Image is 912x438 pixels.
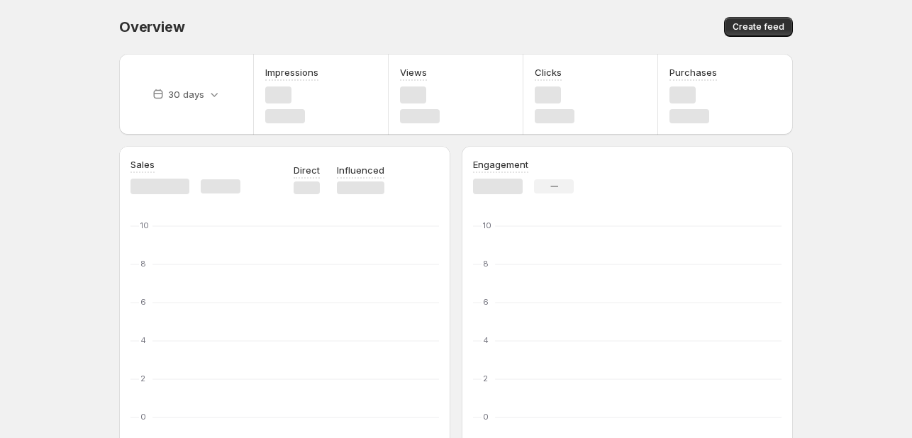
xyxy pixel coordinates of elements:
h3: Impressions [265,65,318,79]
h3: Clicks [535,65,562,79]
p: Direct [294,163,320,177]
text: 8 [140,259,146,269]
h3: Engagement [473,157,528,172]
p: 30 days [168,87,204,101]
h3: Sales [130,157,155,172]
h3: Views [400,65,427,79]
text: 0 [140,412,146,422]
text: 4 [483,335,489,345]
text: 0 [483,412,489,422]
span: Create feed [733,21,784,33]
text: 8 [483,259,489,269]
text: 6 [140,297,146,307]
text: 2 [483,374,488,383]
span: Overview [119,18,184,35]
h3: Purchases [669,65,717,79]
text: 10 [140,220,149,230]
text: 6 [483,297,489,307]
p: Influenced [337,163,384,177]
text: 4 [140,335,146,345]
text: 2 [140,374,145,383]
text: 10 [483,220,491,230]
button: Create feed [724,17,793,37]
